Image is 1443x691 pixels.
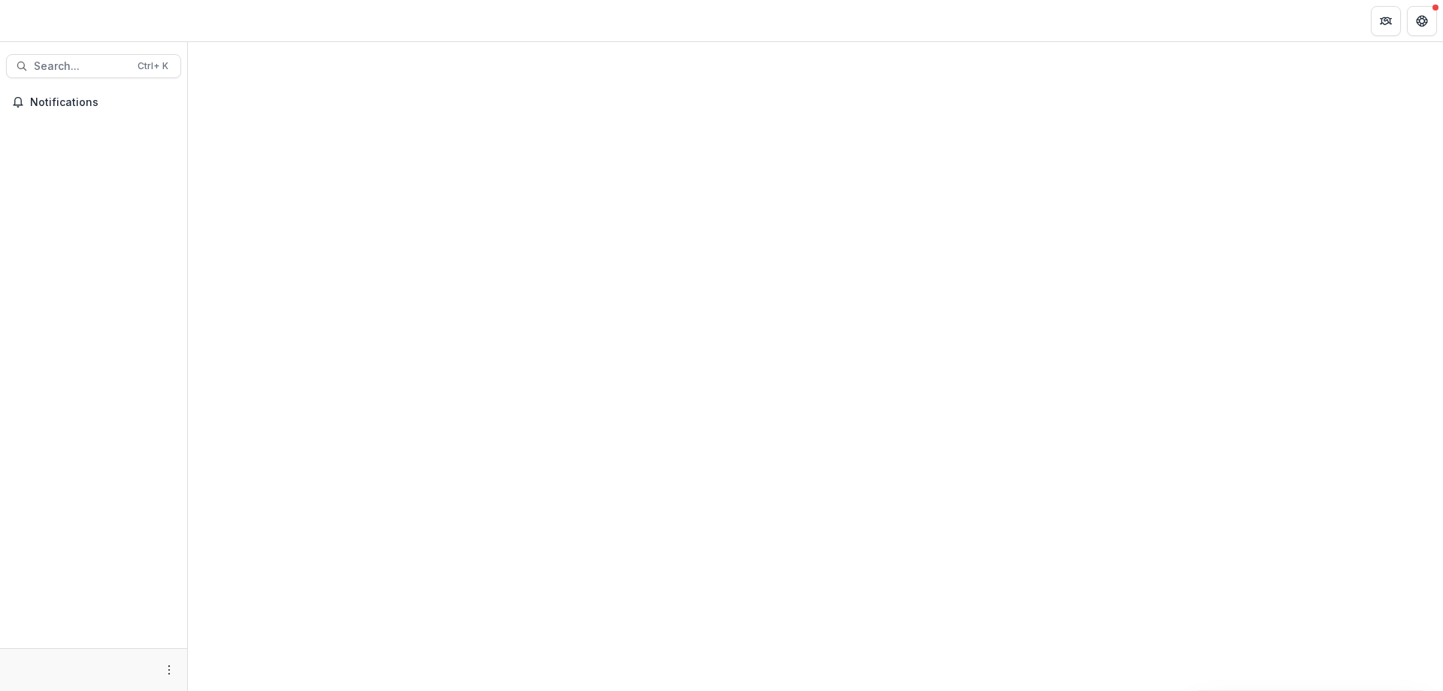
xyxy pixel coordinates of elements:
[160,661,178,679] button: More
[34,60,129,73] span: Search...
[194,10,258,32] nav: breadcrumb
[1407,6,1437,36] button: Get Help
[6,54,181,78] button: Search...
[135,58,171,74] div: Ctrl + K
[1371,6,1401,36] button: Partners
[6,90,181,114] button: Notifications
[30,96,175,109] span: Notifications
